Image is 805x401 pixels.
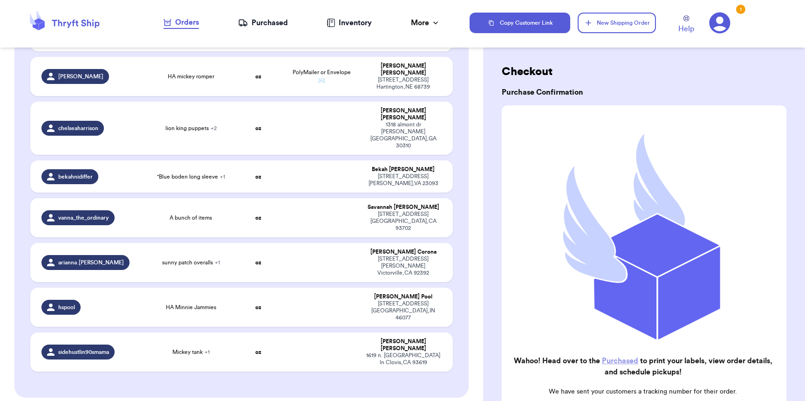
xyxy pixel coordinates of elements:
div: 1619 n. [GEOGRAPHIC_DATA] ln Clovis , CA 93619 [365,352,441,366]
span: A bunch of items [170,214,212,221]
h2: Wahoo! Head over to the to print your labels, view order details, and schedule pickups! [509,355,777,378]
div: [PERSON_NAME] [PERSON_NAME] [365,107,441,121]
a: Help [678,15,694,35]
span: [PERSON_NAME] [58,73,103,80]
div: Savannah [PERSON_NAME] [365,204,441,211]
span: chelseaharrison [58,124,98,132]
strong: oz [255,215,261,221]
span: Mickey tank [172,348,210,356]
div: 1318 almont dr [PERSON_NAME] [GEOGRAPHIC_DATA] , GA 30310 [365,121,441,149]
a: Inventory [327,17,372,28]
span: bekahnidiffer [58,173,93,180]
div: [STREET_ADDRESS] [PERSON_NAME] , VA 23093 [365,173,441,187]
strong: oz [255,349,261,355]
strong: oz [255,260,261,265]
span: "Blue boden long sleeve [157,173,225,180]
div: [PERSON_NAME] Corona [365,249,441,256]
span: + 2 [211,125,217,131]
span: hspool [58,304,75,311]
span: sidehustlin90smama [58,348,109,356]
span: arianna.[PERSON_NAME] [58,259,124,266]
div: [STREET_ADDRESS] [GEOGRAPHIC_DATA] , CA 93702 [365,211,441,232]
div: Orders [164,17,199,28]
div: [STREET_ADDRESS] [GEOGRAPHIC_DATA] , IN 46077 [365,300,441,321]
h2: Checkout [502,64,786,79]
div: [STREET_ADDRESS][PERSON_NAME] Victorville , CA 92392 [365,256,441,277]
span: vanna_the_ordinary [58,214,109,221]
a: Purchased [602,357,638,365]
strong: oz [255,304,261,310]
strong: oz [255,174,261,180]
span: HA mickey romper [168,73,214,80]
button: New Shipping Order [578,13,656,33]
button: Copy Customer Link [470,13,570,33]
div: [STREET_ADDRESS] Hartington , NE 68739 [365,76,441,90]
div: [PERSON_NAME] [PERSON_NAME] [365,62,441,76]
a: 1 [709,12,730,34]
h3: Purchase Confirmation [502,87,786,98]
span: Help [678,23,694,35]
strong: oz [255,74,261,79]
div: [PERSON_NAME] [PERSON_NAME] [365,338,441,352]
div: Bekah [PERSON_NAME] [365,166,441,173]
div: More [411,17,440,28]
span: + 1 [205,349,210,355]
strong: oz [255,125,261,131]
span: + 1 [220,174,225,180]
span: + 1 [215,260,220,265]
span: PolyMailer or Envelope ✉️ [293,69,351,83]
p: We have sent your customers a tracking number for their order. [509,387,777,396]
div: [PERSON_NAME] Pool [365,293,441,300]
span: sunny patch overalls [162,259,220,266]
span: lion king puppets [165,124,217,132]
span: HA Minnie Jammies [166,304,216,311]
div: 1 [736,5,745,14]
a: Orders [164,17,199,29]
a: Purchased [238,17,288,28]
